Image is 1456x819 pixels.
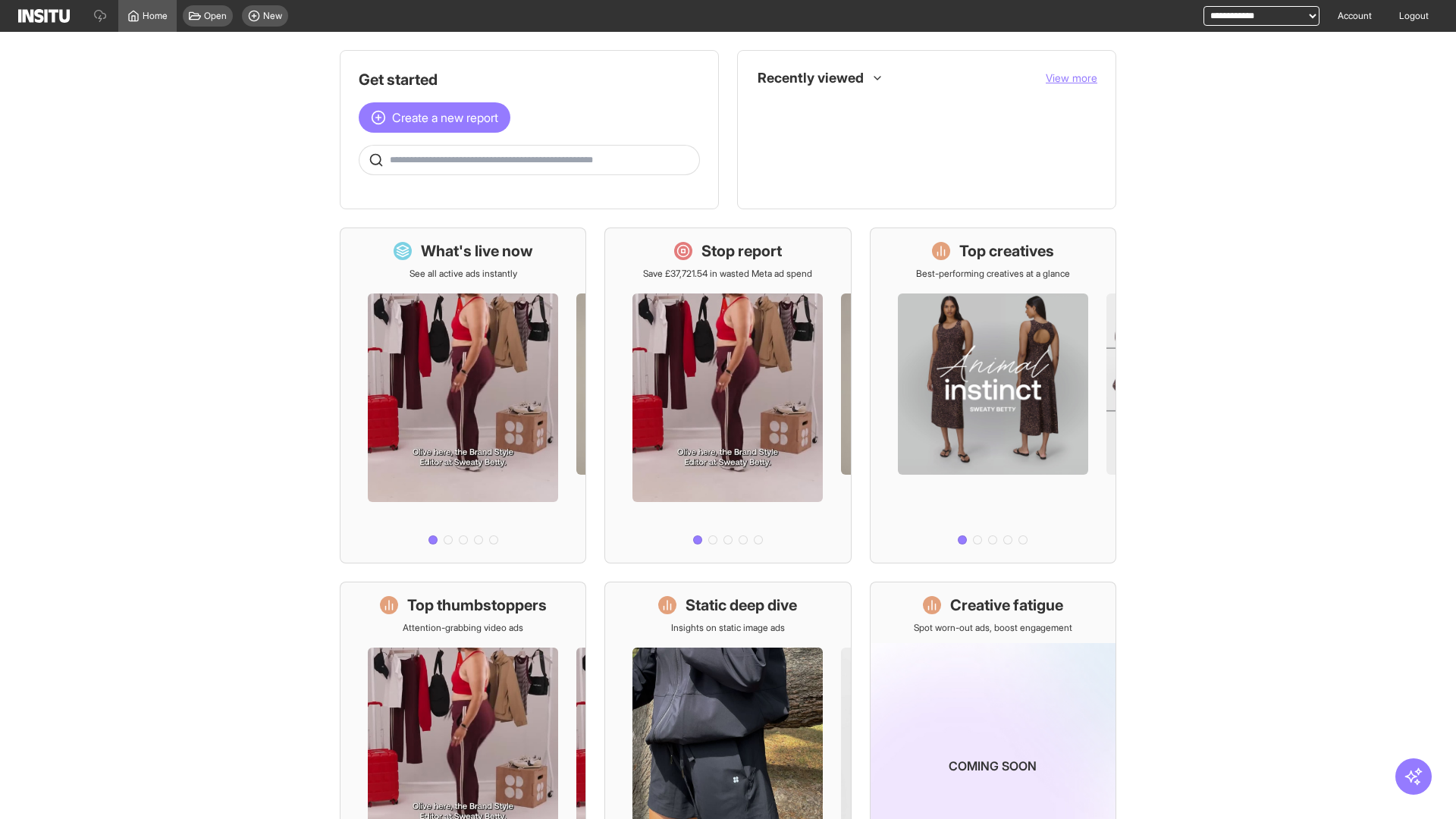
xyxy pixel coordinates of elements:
span: Create a new report [392,108,498,127]
a: Top creativesBest-performing creatives at a glance [870,227,1116,563]
p: Best-performing creatives at a glance [916,268,1070,280]
h1: What's live now [421,240,533,262]
a: What's live nowSee all active ads instantly [340,227,586,563]
h1: Top thumbstoppers [407,595,547,616]
p: Save £37,721.54 in wasted Meta ad spend [643,268,812,280]
img: Logo [18,9,70,23]
h1: Get started [359,69,700,90]
h1: Static deep dive [686,595,797,616]
span: New [263,10,282,22]
span: Open [204,10,227,22]
h1: Top creatives [959,240,1054,262]
h1: Stop report [701,240,782,262]
p: Attention-grabbing video ads [403,622,523,634]
p: Insights on static image ads [671,622,785,634]
button: Create a new report [359,102,510,133]
span: Home [143,10,168,22]
p: See all active ads instantly [409,268,517,280]
button: View more [1046,71,1097,86]
a: Stop reportSave £37,721.54 in wasted Meta ad spend [604,227,851,563]
span: View more [1046,71,1097,84]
